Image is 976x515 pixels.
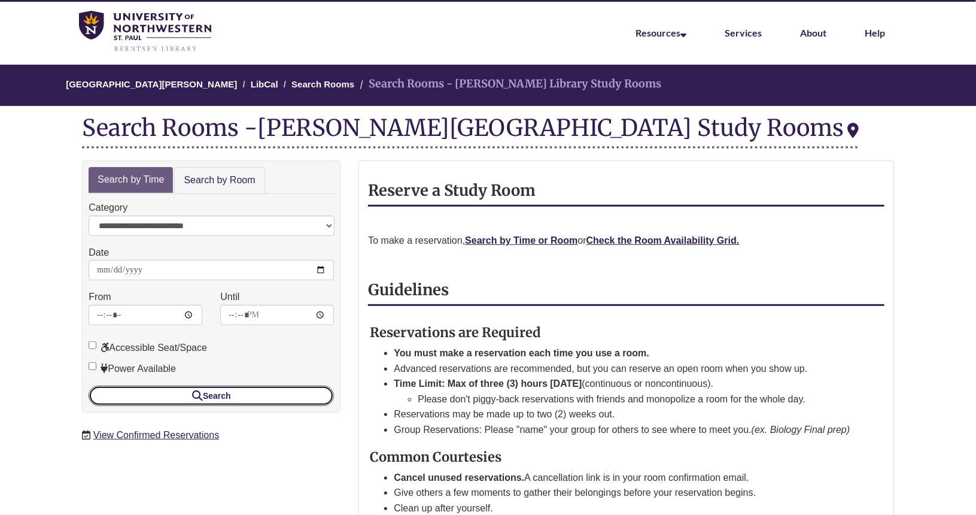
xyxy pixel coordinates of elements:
[370,449,501,465] strong: Common Courtesies
[394,422,855,438] li: Group Reservations: Please "name" your group for others to see where to meet you.
[752,425,850,435] em: (ex. Biology Final prep)
[89,361,176,377] label: Power Available
[82,115,859,149] div: Search Rooms -
[394,378,582,389] strong: Time Limit: Max of three (3) hours [DATE]
[66,79,237,89] a: [GEOGRAPHIC_DATA][PERSON_NAME]
[89,386,334,406] button: Search
[394,407,855,422] li: Reservations may be made up to two (2) weeks out.
[800,27,826,38] a: About
[368,181,536,200] strong: Reserve a Study Room
[89,245,109,260] label: Date
[725,27,762,38] a: Services
[220,289,239,305] label: Until
[418,392,855,407] li: Please don't piggy-back reservations with friends and monopolize a room for the whole day.
[394,472,524,483] strong: Cancel unused reservations.
[394,348,649,358] strong: You must make a reservation each time you use a room.
[89,340,207,356] label: Accessible Seat/Space
[89,167,173,193] a: Search by Time
[357,75,661,93] li: Search Rooms - [PERSON_NAME] Library Study Rooms
[394,376,855,407] li: (continuous or noncontinuous).
[257,113,859,142] div: [PERSON_NAME][GEOGRAPHIC_DATA] Study Rooms
[291,79,354,89] a: Search Rooms
[89,362,96,370] input: Power Available
[89,341,96,349] input: Accessible Seat/Space
[89,200,127,216] label: Category
[394,470,855,486] li: A cancellation link is in your room confirmation email.
[865,27,885,38] a: Help
[586,235,740,246] a: Check the Room Availability Grid.
[93,430,219,440] a: View Confirmed Reservations
[636,27,686,38] a: Resources
[394,485,855,501] li: Give others a few moments to gather their belongings before your reservation begins.
[82,65,893,106] nav: Breadcrumb
[368,233,884,249] p: To make a reservation, or
[465,235,577,246] a: Search by Time or Room
[79,11,211,53] img: UNWSP Library Logo
[251,79,278,89] a: LibCal
[370,324,541,341] strong: Reservations are Required
[174,167,264,194] a: Search by Room
[89,289,111,305] label: From
[394,361,855,377] li: Advanced reservations are recommended, but you can reserve an open room when you show up.
[368,280,449,299] strong: Guidelines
